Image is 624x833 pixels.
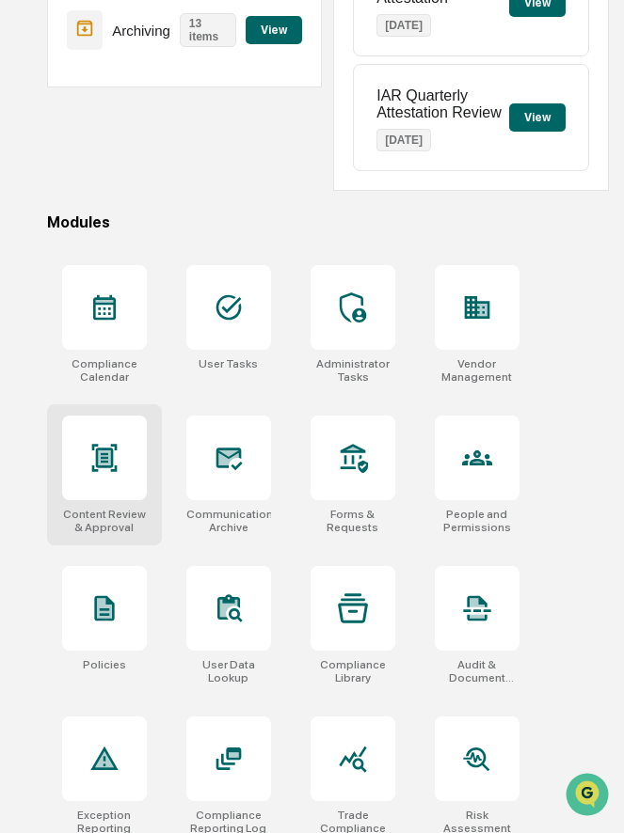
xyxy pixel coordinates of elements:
[186,508,271,534] div: Communications Archive
[311,508,395,534] div: Forms & Requests
[136,239,152,254] div: 🗄️
[435,508,520,534] div: People and Permissions
[311,658,395,684] div: Compliance Library
[246,20,302,38] a: View
[112,23,170,39] p: Archiving
[133,318,228,333] a: Powered byPylon
[19,275,34,290] div: 🔎
[187,319,228,333] span: Pylon
[376,129,431,151] p: [DATE]
[376,14,431,37] p: [DATE]
[11,229,129,263] a: 🖐️Preclearance
[64,144,309,163] div: Start new chat
[376,87,508,121] p: IAR Quarterly Attestation Review
[38,273,119,291] span: Data Lookup
[435,357,520,384] div: Vendor Management
[19,39,343,70] p: How can we help?
[320,149,343,172] button: Start new chat
[19,144,53,178] img: 1746055101610-c473b297-6a78-478c-a979-82029cc54cd1
[64,163,238,178] div: We're available if you need us!
[62,508,147,534] div: Content Review & Approval
[311,357,395,384] div: Administrator Tasks
[11,265,126,299] a: 🔎Data Lookup
[19,239,34,254] div: 🖐️
[180,13,236,47] p: 13 items
[186,658,271,684] div: User Data Lookup
[509,103,566,132] button: View
[62,357,147,384] div: Compliance Calendar
[38,237,121,256] span: Preclearance
[155,237,233,256] span: Attestations
[129,229,241,263] a: 🗄️Attestations
[435,658,520,684] div: Audit & Document Logs
[83,658,126,671] div: Policies
[47,213,609,231] div: Modules
[564,771,615,822] iframe: Open customer support
[246,16,302,44] button: View
[199,357,258,370] div: User Tasks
